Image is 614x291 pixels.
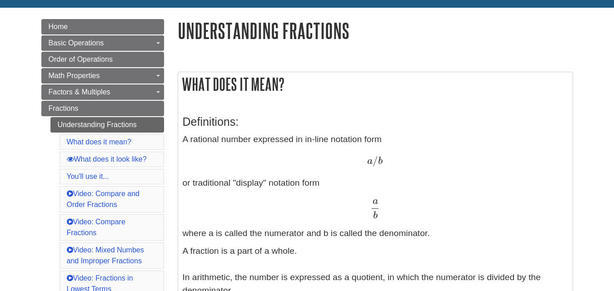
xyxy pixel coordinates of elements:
p: A rational number expressed in in-line notation form or traditional "display" notation form where... [183,133,568,240]
span: Home [49,23,68,30]
span: b [373,211,378,221]
h1: Understanding Fractions [178,19,573,42]
a: Math Properties [41,68,164,84]
span: a [367,156,373,166]
span: Factors & Multiples [49,88,110,96]
a: Video: Compare Fractions [67,218,125,237]
a: Fractions [41,101,164,116]
span: Fractions [49,104,79,112]
a: You'll use it... [67,173,109,180]
a: Home [41,19,164,35]
a: Factors & Multiples [41,84,164,100]
span: a [373,196,378,206]
a: What does it look like? [67,155,147,163]
a: Basic Operations [41,35,164,51]
span: Math Properties [49,72,100,79]
span: Order of Operations [49,55,113,63]
a: Understanding Fractions [50,117,164,133]
a: Order of Operations [41,52,164,67]
a: Video: Mixed Numbes and Improper Fractions [67,246,144,265]
a: Video: Compare and Order Fractions [67,190,140,208]
span: / [373,154,378,167]
span: b [378,156,383,166]
h2: What does it mean? [178,72,573,96]
h3: Definitions: [183,115,568,128]
span: Basic Operations [49,39,104,47]
a: What does it mean? [67,138,131,146]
